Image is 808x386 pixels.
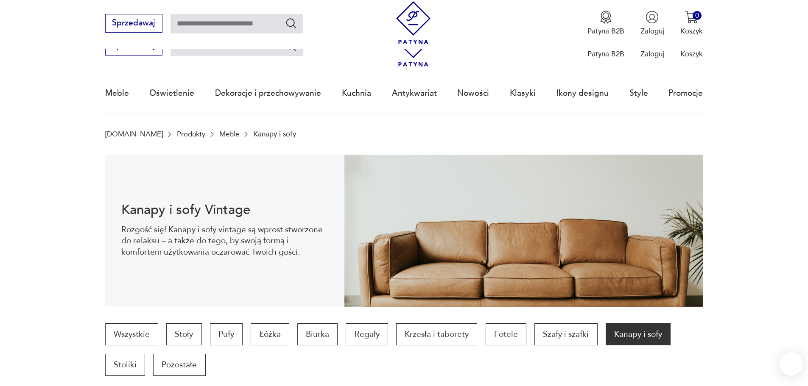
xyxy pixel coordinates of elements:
[779,352,803,376] iframe: Smartsupp widget button
[629,74,648,113] a: Style
[510,74,536,113] a: Klasyki
[105,323,158,345] a: Wszystkie
[587,26,624,36] p: Patyna B2B
[153,354,205,376] a: Pozostałe
[105,14,162,33] button: Sprzedawaj
[587,11,624,36] button: Patyna B2B
[177,130,205,138] a: Produkty
[105,130,163,138] a: [DOMAIN_NAME]
[693,11,702,20] div: 0
[640,11,664,36] button: Zaloguj
[587,49,624,59] p: Patyna B2B
[534,323,597,345] a: Szafy i szafki
[105,20,162,27] a: Sprzedawaj
[685,11,698,24] img: Ikona koszyka
[215,74,321,113] a: Dekoracje i przechowywanie
[210,323,243,345] a: Pufy
[105,354,145,376] a: Stoliki
[396,323,477,345] a: Krzesła i taborety
[105,43,162,50] a: Sprzedawaj
[105,74,129,113] a: Meble
[457,74,489,113] a: Nowości
[606,323,671,345] a: Kanapy i sofy
[646,11,659,24] img: Ikonka użytkownika
[342,74,371,113] a: Kuchnia
[392,74,437,113] a: Antykwariat
[668,74,703,113] a: Promocje
[640,49,664,59] p: Zaloguj
[680,49,703,59] p: Koszyk
[121,224,328,258] p: Rozgość się! Kanapy i sofy vintage są wprost stworzone do relaksu – a także do tego, by swoją for...
[680,11,703,36] button: 0Koszyk
[166,323,201,345] a: Stoły
[587,11,624,36] a: Ikona medaluPatyna B2B
[121,204,328,216] h1: Kanapy i sofy Vintage
[251,323,289,345] a: Łóżka
[285,17,297,29] button: Szukaj
[346,323,388,345] a: Regały
[285,40,297,52] button: Szukaj
[297,323,338,345] a: Biurka
[219,130,239,138] a: Meble
[680,26,703,36] p: Koszyk
[599,11,612,24] img: Ikona medalu
[344,155,703,307] img: 4dcd11543b3b691785adeaf032051535.jpg
[486,323,526,345] a: Fotele
[392,1,435,44] img: Patyna - sklep z meblami i dekoracjami vintage
[253,130,296,138] p: Kanapy i sofy
[556,74,609,113] a: Ikony designu
[149,74,194,113] a: Oświetlenie
[640,26,664,36] p: Zaloguj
